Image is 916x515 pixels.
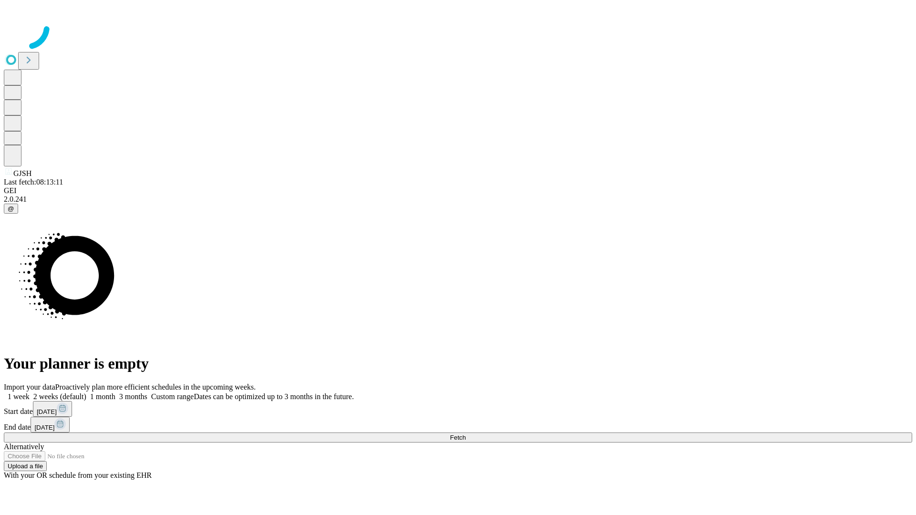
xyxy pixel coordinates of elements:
[31,417,70,433] button: [DATE]
[4,355,912,372] h1: Your planner is empty
[13,169,31,177] span: GJSH
[4,178,63,186] span: Last fetch: 08:13:11
[4,471,152,479] span: With your OR schedule from your existing EHR
[8,392,30,401] span: 1 week
[34,424,54,431] span: [DATE]
[8,205,14,212] span: @
[4,204,18,214] button: @
[4,443,44,451] span: Alternatively
[4,186,912,195] div: GEI
[37,408,57,415] span: [DATE]
[55,383,256,391] span: Proactively plan more efficient schedules in the upcoming weeks.
[33,392,86,401] span: 2 weeks (default)
[4,433,912,443] button: Fetch
[119,392,147,401] span: 3 months
[90,392,115,401] span: 1 month
[33,401,72,417] button: [DATE]
[4,461,47,471] button: Upload a file
[4,417,912,433] div: End date
[4,383,55,391] span: Import your data
[151,392,194,401] span: Custom range
[4,195,912,204] div: 2.0.241
[194,392,354,401] span: Dates can be optimized up to 3 months in the future.
[450,434,466,441] span: Fetch
[4,401,912,417] div: Start date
